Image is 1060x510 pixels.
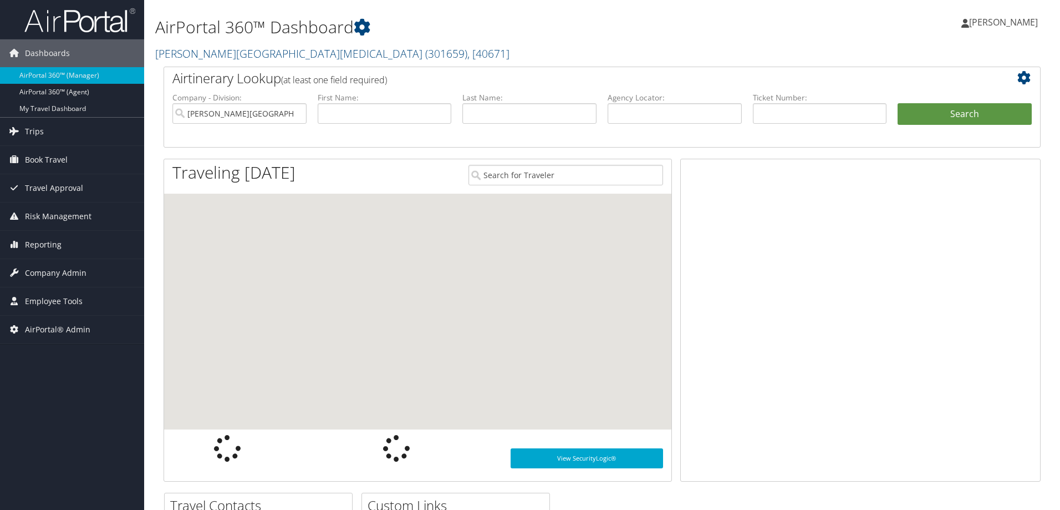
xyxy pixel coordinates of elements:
[318,92,452,103] label: First Name:
[608,92,742,103] label: Agency Locator:
[172,69,959,88] h2: Airtinerary Lookup
[172,92,307,103] label: Company - Division:
[25,174,83,202] span: Travel Approval
[898,103,1032,125] button: Search
[753,92,887,103] label: Ticket Number:
[172,161,295,184] h1: Traveling [DATE]
[25,146,68,174] span: Book Travel
[24,7,135,33] img: airportal-logo.png
[25,259,86,287] span: Company Admin
[961,6,1049,39] a: [PERSON_NAME]
[155,16,751,39] h1: AirPortal 360™ Dashboard
[25,118,44,145] span: Trips
[467,46,509,61] span: , [ 40671 ]
[462,92,597,103] label: Last Name:
[25,316,90,344] span: AirPortal® Admin
[25,287,83,315] span: Employee Tools
[969,16,1038,28] span: [PERSON_NAME]
[511,448,663,468] a: View SecurityLogic®
[25,203,91,230] span: Risk Management
[25,39,70,67] span: Dashboards
[468,165,663,185] input: Search for Traveler
[425,46,467,61] span: ( 301659 )
[281,74,387,86] span: (at least one field required)
[25,231,62,259] span: Reporting
[155,46,509,61] a: [PERSON_NAME][GEOGRAPHIC_DATA][MEDICAL_DATA]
